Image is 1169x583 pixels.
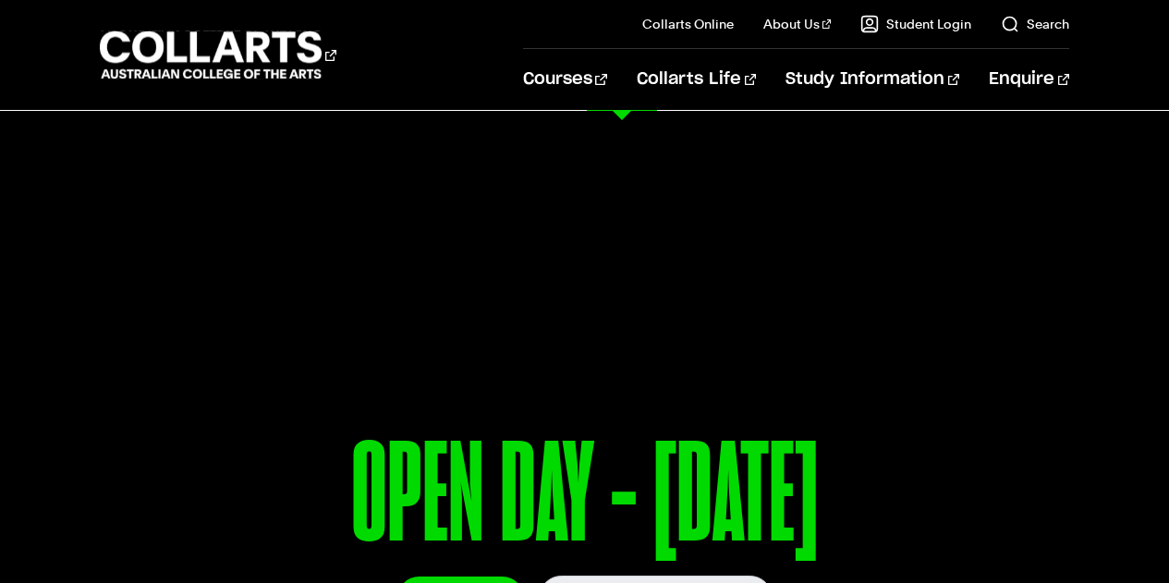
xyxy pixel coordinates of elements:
a: Collarts Life [637,49,756,110]
a: Courses [523,49,607,110]
p: OPEN DAY - [DATE] [100,423,1070,576]
a: Enquire [989,49,1069,110]
a: Student Login [860,15,971,33]
div: Go to homepage [100,29,336,81]
a: About Us [763,15,832,33]
a: Search [1001,15,1069,33]
a: Study Information [785,49,959,110]
a: Collarts Online [642,15,734,33]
